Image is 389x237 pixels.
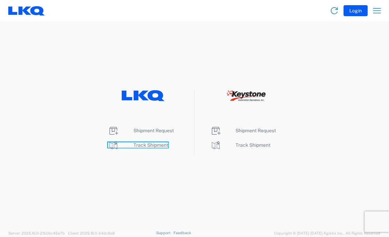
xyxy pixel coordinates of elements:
[210,142,271,148] a: Track Shipment
[275,230,381,237] span: Copyright © [DATE]-[DATE] Agistix Inc., All Rights Reserved
[236,128,276,133] span: Shipment Request
[157,231,174,235] a: Support
[133,128,174,133] span: Shipment Request
[8,231,65,236] span: Server: 2025.16.0-21b0bc45e7b
[236,142,271,148] span: Track Shipment
[108,128,174,133] a: Shipment Request
[68,231,115,236] span: Client: 2025.16.0-b4dc8a9
[344,5,368,16] button: Login
[133,142,168,148] span: Track Shipment
[108,142,168,148] a: Track Shipment
[210,128,276,133] a: Shipment Request
[173,231,191,235] a: Feedback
